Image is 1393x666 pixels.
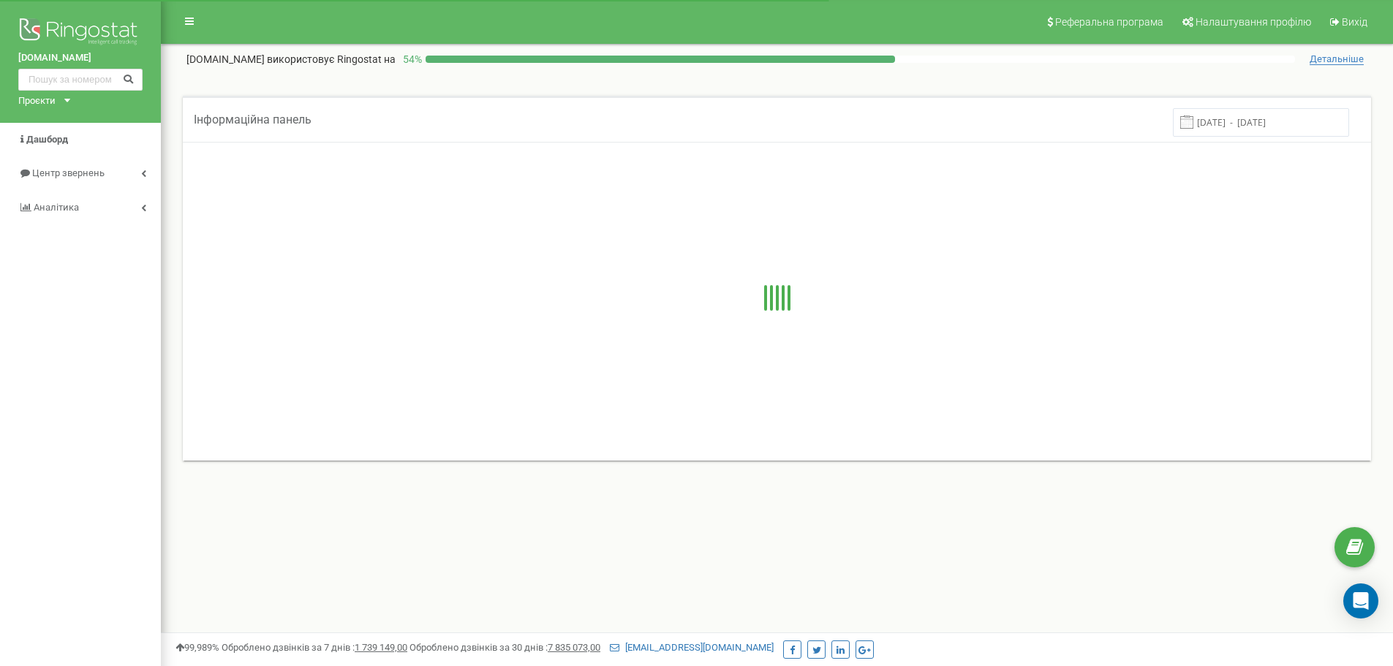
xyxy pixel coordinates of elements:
[32,167,105,178] span: Центр звернень
[175,642,219,653] span: 99,989%
[222,642,407,653] span: Оброблено дзвінків за 7 днів :
[18,15,143,51] img: Ringostat logo
[610,642,774,653] a: [EMAIL_ADDRESS][DOMAIN_NAME]
[355,642,407,653] u: 1 739 149,00
[26,134,68,145] span: Дашборд
[267,53,396,65] span: використовує Ringostat на
[194,113,312,126] span: Інформаційна панель
[1055,16,1163,28] span: Реферальна програма
[1342,16,1367,28] span: Вихід
[1343,583,1378,618] div: Open Intercom Messenger
[18,69,143,91] input: Пошук за номером
[548,642,600,653] u: 7 835 073,00
[1310,53,1364,65] span: Детальніше
[18,94,56,108] div: Проєкти
[186,52,396,67] p: [DOMAIN_NAME]
[1196,16,1311,28] span: Налаштування профілю
[396,52,426,67] p: 54 %
[409,642,600,653] span: Оброблено дзвінків за 30 днів :
[34,202,79,213] span: Аналiтика
[18,51,143,65] a: [DOMAIN_NAME]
